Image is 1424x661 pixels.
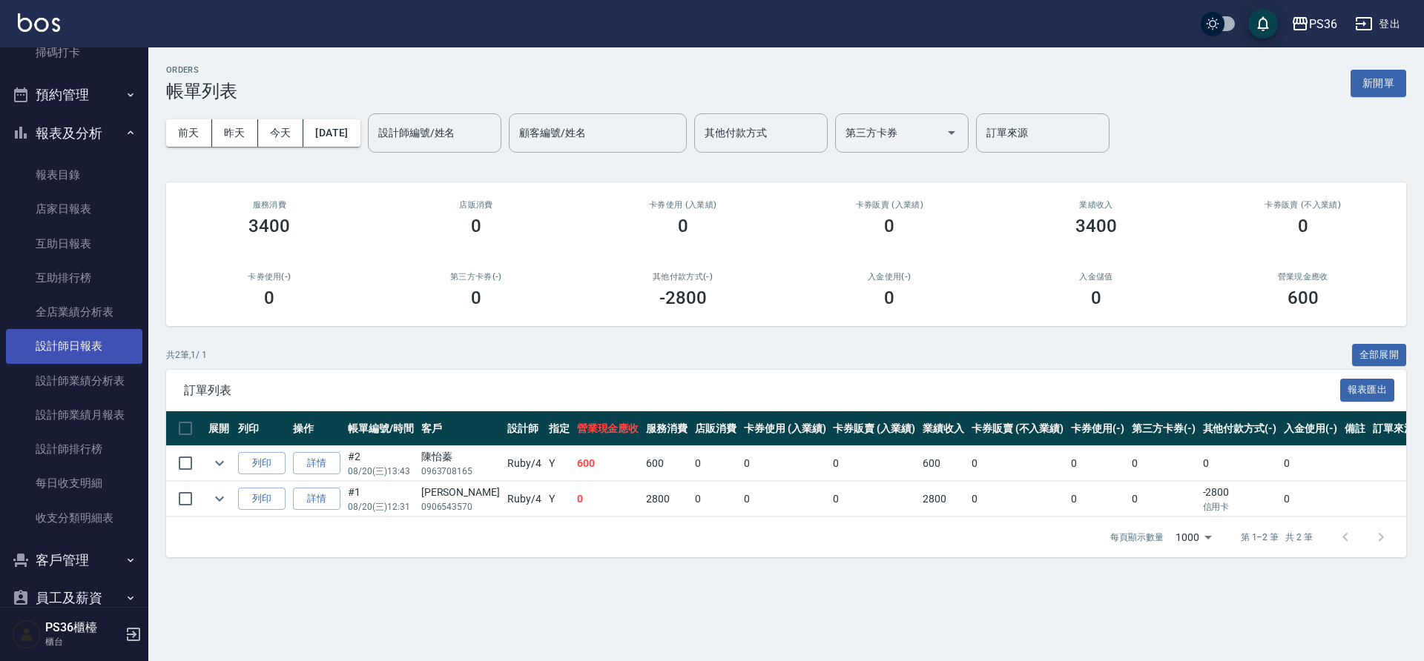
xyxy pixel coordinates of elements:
h2: 入金儲值 [1011,272,1182,282]
a: 報表匯出 [1340,382,1395,396]
button: 客戶管理 [6,541,142,579]
td: Ruby /4 [504,446,545,481]
h2: 卡券販賣 (入業績) [804,200,975,210]
a: 互助日報表 [6,227,142,261]
button: 報表及分析 [6,114,142,153]
button: 昨天 [212,119,258,147]
button: expand row [208,488,231,510]
p: 0963708165 [421,465,500,478]
h3: 0 [1091,288,1101,308]
td: 0 [740,482,830,516]
img: Person [12,620,42,649]
p: 共 2 筆, 1 / 1 [166,348,207,362]
p: 0906543570 [421,500,500,514]
th: 第三方卡券(-) [1128,411,1199,446]
button: PS36 [1285,9,1343,39]
td: 2800 [642,482,691,516]
td: #1 [344,482,418,516]
th: 客戶 [418,411,504,446]
p: 信用卡 [1203,500,1277,514]
h3: 0 [884,216,894,236]
th: 卡券販賣 (入業績) [829,411,919,446]
h3: 3400 [1075,216,1117,236]
td: 0 [691,446,740,481]
a: 詳情 [293,488,340,511]
th: 設計師 [504,411,545,446]
td: 2800 [919,482,968,516]
h3: 0 [264,288,274,308]
p: 08/20 (三) 12:31 [348,500,414,514]
td: Ruby /4 [504,482,545,516]
th: 帳單編號/時間 [344,411,418,446]
td: 0 [968,446,1067,481]
a: 店家日報表 [6,192,142,226]
h3: 0 [678,216,688,236]
td: 600 [573,446,643,481]
th: 展開 [205,411,234,446]
h2: ORDERS [166,65,237,75]
a: 收支分類明細表 [6,501,142,535]
td: #2 [344,446,418,481]
td: Y [545,446,573,481]
button: 員工及薪資 [6,579,142,617]
th: 入金使用(-) [1280,411,1341,446]
td: 600 [642,446,691,481]
h2: 卡券使用 (入業績) [597,200,768,210]
td: 0 [829,482,919,516]
a: 掃碼打卡 [6,36,142,70]
h2: 其他付款方式(-) [597,272,768,282]
button: Open [940,121,963,145]
div: PS36 [1309,15,1337,33]
img: Logo [18,13,60,32]
h3: 0 [1298,216,1308,236]
h3: -2800 [659,288,707,308]
td: 0 [968,482,1067,516]
a: 設計師業績月報表 [6,398,142,432]
th: 指定 [545,411,573,446]
td: Y [545,482,573,516]
button: 前天 [166,119,212,147]
th: 卡券使用(-) [1067,411,1128,446]
a: 全店業績分析表 [6,295,142,329]
a: 設計師排行榜 [6,432,142,466]
button: expand row [208,452,231,474]
td: 0 [829,446,919,481]
td: -2800 [1199,482,1281,516]
h3: 0 [471,216,481,236]
td: 600 [919,446,968,481]
td: 0 [740,446,830,481]
p: 櫃台 [45,635,121,648]
a: 詳情 [293,452,340,475]
td: 0 [573,482,643,516]
button: 新開單 [1351,70,1406,97]
th: 其他付款方式(-) [1199,411,1281,446]
th: 服務消費 [642,411,691,446]
h3: 0 [884,288,894,308]
h2: 卡券販賣 (不入業績) [1217,200,1388,210]
th: 業績收入 [919,411,968,446]
h2: 入金使用(-) [804,272,975,282]
td: 0 [1067,482,1128,516]
p: 每頁顯示數量 [1110,531,1164,544]
td: 0 [1280,482,1341,516]
button: 列印 [238,488,286,511]
button: [DATE] [303,119,360,147]
button: 今天 [258,119,304,147]
button: 列印 [238,452,286,475]
button: save [1248,9,1278,39]
th: 列印 [234,411,289,446]
h5: PS36櫃檯 [45,620,121,635]
a: 每日收支明細 [6,466,142,500]
td: 0 [1128,482,1199,516]
td: 0 [691,482,740,516]
h2: 營業現金應收 [1217,272,1388,282]
th: 備註 [1341,411,1369,446]
a: 互助排行榜 [6,261,142,295]
a: 設計師日報表 [6,329,142,363]
th: 卡券使用 (入業績) [740,411,830,446]
h2: 業績收入 [1011,200,1182,210]
th: 營業現金應收 [573,411,643,446]
button: 預約管理 [6,76,142,114]
h2: 店販消費 [391,200,562,210]
h3: 服務消費 [184,200,355,210]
